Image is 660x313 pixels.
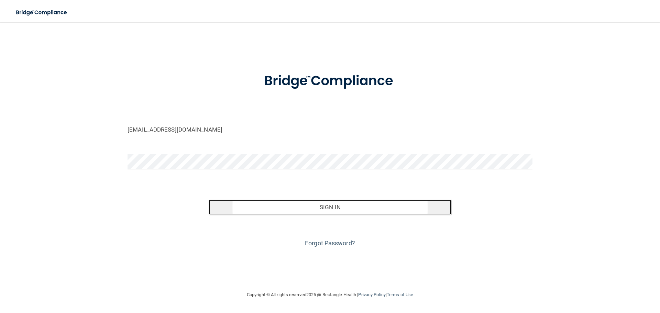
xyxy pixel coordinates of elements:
[250,63,410,99] img: bridge_compliance_login_screen.278c3ca4.svg
[358,292,385,297] a: Privacy Policy
[205,284,455,306] div: Copyright © All rights reserved 2025 @ Rectangle Health | |
[387,292,413,297] a: Terms of Use
[209,200,452,215] button: Sign In
[305,239,355,247] a: Forgot Password?
[128,122,532,137] input: Email
[10,5,74,20] img: bridge_compliance_login_screen.278c3ca4.svg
